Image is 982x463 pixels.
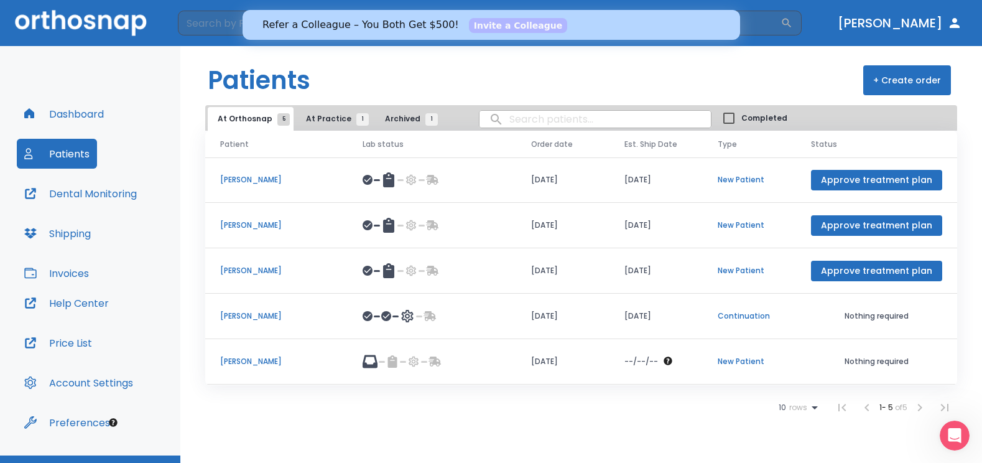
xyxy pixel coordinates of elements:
span: Type [718,139,737,150]
button: Account Settings [17,368,141,398]
p: New Patient [718,265,781,276]
span: At Practice [306,113,363,124]
span: Status [811,139,837,150]
span: At Orthosnap [218,113,284,124]
td: [DATE] [609,157,703,203]
button: Dental Monitoring [17,179,144,208]
span: 1 [356,113,369,126]
span: Completed [741,113,787,124]
button: Patients [17,139,97,169]
td: [DATE] [516,339,609,385]
input: search [479,107,711,131]
span: 10 [779,403,786,412]
p: New Patient [718,174,781,185]
img: Orthosnap [15,10,147,35]
td: [DATE] [516,248,609,294]
div: Tooltip anchor [108,417,119,428]
button: Price List [17,328,100,358]
span: 1 - 5 [879,402,895,413]
p: [PERSON_NAME] [220,174,333,185]
p: [PERSON_NAME] [220,220,333,231]
button: Help Center [17,288,116,318]
p: [PERSON_NAME] [220,265,333,276]
button: [PERSON_NAME] [833,12,967,34]
span: Patient [220,139,249,150]
button: Invoices [17,258,96,288]
span: Est. Ship Date [624,139,677,150]
p: Nothing required [811,311,942,322]
span: Lab status [363,139,404,150]
button: Approve treatment plan [811,170,942,190]
iframe: Intercom live chat [940,421,970,451]
p: --/--/-- [624,356,658,367]
p: Continuation [718,311,781,322]
td: [DATE] [516,157,609,203]
div: tabs [208,107,444,131]
span: Archived [385,113,432,124]
button: + Create order [863,65,951,95]
span: Order date [531,139,573,150]
span: 5 [277,113,290,126]
p: New Patient [718,220,781,231]
input: Search by Patient Name or Case # [178,11,781,35]
button: Approve treatment plan [811,261,942,281]
td: [DATE] [516,203,609,248]
td: [DATE] [516,294,609,339]
td: [DATE] [609,203,703,248]
p: New Patient [718,356,781,367]
h1: Patients [208,62,310,99]
button: Shipping [17,218,98,248]
span: 1 [425,113,438,126]
p: Nothing required [811,356,942,367]
button: Preferences [17,408,118,437]
span: rows [786,403,807,412]
div: The date will be available after approving treatment plan [624,356,688,367]
p: [PERSON_NAME] [220,356,333,367]
span: of 5 [895,402,907,413]
td: [DATE] [609,248,703,294]
button: Approve treatment plan [811,215,942,236]
td: [DATE] [609,294,703,339]
iframe: Intercom live chat banner [243,10,740,40]
p: [PERSON_NAME] [220,311,333,322]
button: Dashboard [17,99,111,129]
